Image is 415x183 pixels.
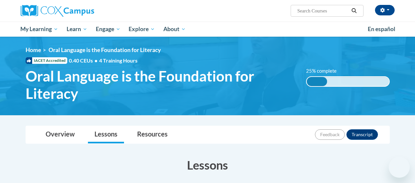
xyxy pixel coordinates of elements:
span: Oral Language is the Foundation for Literacy [26,67,296,102]
a: Engage [92,22,125,37]
h3: Lessons [26,157,390,173]
a: Cox Campus [21,5,139,17]
span: Learn [67,25,87,33]
img: Cox Campus [21,5,94,17]
span: Oral Language is the Foundation for Literacy [49,46,161,53]
a: Resources [131,126,174,143]
a: My Learning [16,22,63,37]
button: Transcript [346,129,378,140]
div: 25% complete [307,77,327,86]
label: 25% complete [306,67,344,75]
button: Feedback [315,129,345,140]
span: 0.40 CEUs [69,57,99,64]
a: Explore [124,22,159,37]
button: Search [349,7,359,15]
a: About [159,22,190,37]
span: Explore [129,25,155,33]
a: Learn [62,22,92,37]
span: About [163,25,186,33]
a: Overview [39,126,81,143]
span: • [94,57,97,64]
a: En español [363,22,400,36]
button: Account Settings [375,5,395,15]
span: En español [368,26,395,32]
span: My Learning [20,25,58,33]
div: Main menu [16,22,400,37]
span: 4 Training Hours [99,57,137,64]
a: Home [26,46,41,53]
span: IACET Accredited [26,57,67,64]
span: Engage [96,25,120,33]
a: Lessons [88,126,124,143]
iframe: Button to launch messaging window [389,157,410,178]
input: Search Courses [297,7,349,15]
